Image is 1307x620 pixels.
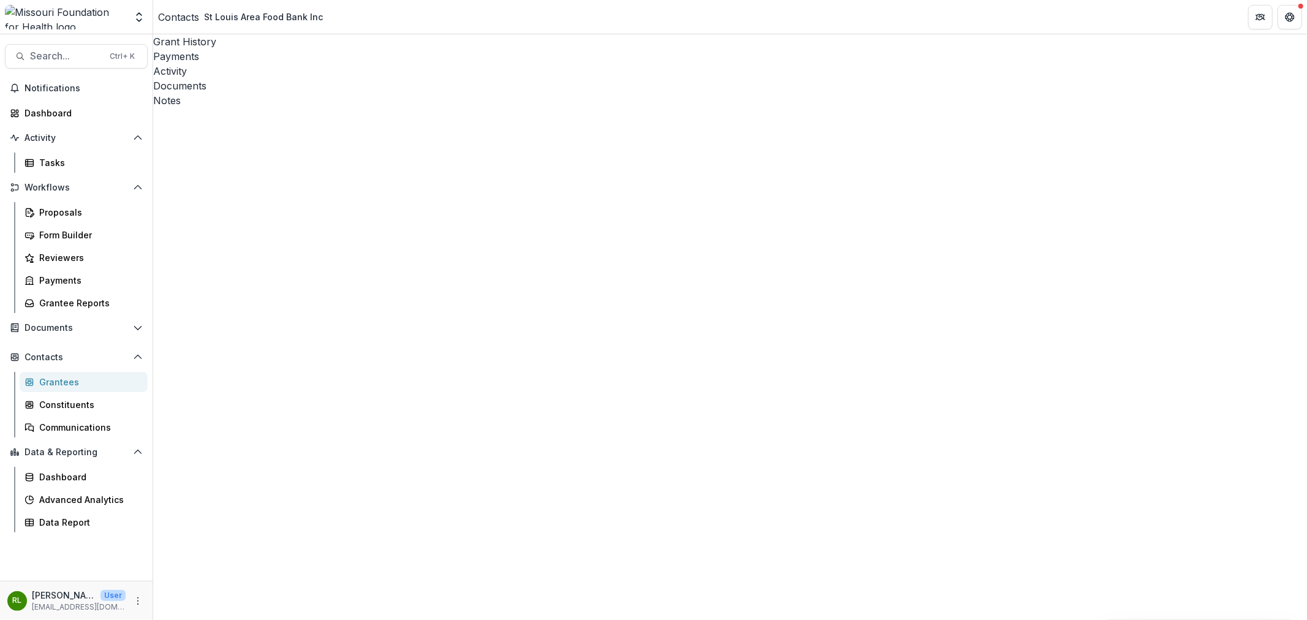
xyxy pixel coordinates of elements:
[204,10,323,23] div: St Louis Area Food Bank Inc
[5,318,148,338] button: Open Documents
[25,83,143,94] span: Notifications
[5,128,148,148] button: Open Activity
[25,107,138,119] div: Dashboard
[20,153,148,173] a: Tasks
[153,64,1307,78] a: Activity
[20,270,148,290] a: Payments
[5,44,148,69] button: Search...
[20,417,148,437] a: Communications
[153,78,1307,93] a: Documents
[39,516,138,529] div: Data Report
[5,442,148,462] button: Open Data & Reporting
[1278,5,1302,29] button: Get Help
[39,421,138,434] div: Communications
[20,202,148,222] a: Proposals
[1248,5,1273,29] button: Partners
[5,347,148,367] button: Open Contacts
[25,133,128,143] span: Activity
[39,471,138,483] div: Dashboard
[20,490,148,510] a: Advanced Analytics
[32,602,126,613] p: [EMAIL_ADDRESS][DOMAIN_NAME]
[39,206,138,219] div: Proposals
[20,225,148,245] a: Form Builder
[30,50,102,62] span: Search...
[39,156,138,169] div: Tasks
[131,594,145,608] button: More
[25,352,128,363] span: Contacts
[39,376,138,388] div: Grantees
[100,590,126,601] p: User
[5,78,148,98] button: Notifications
[39,297,138,309] div: Grantee Reports
[153,93,1307,108] a: Notes
[39,251,138,264] div: Reviewers
[20,248,148,268] a: Reviewers
[5,178,148,197] button: Open Workflows
[153,49,1307,64] a: Payments
[153,34,1307,49] a: Grant History
[25,447,128,458] span: Data & Reporting
[20,512,148,532] a: Data Report
[39,493,138,506] div: Advanced Analytics
[5,103,148,123] a: Dashboard
[20,395,148,415] a: Constituents
[20,293,148,313] a: Grantee Reports
[20,372,148,392] a: Grantees
[158,8,328,26] nav: breadcrumb
[39,398,138,411] div: Constituents
[13,597,22,605] div: Rebekah Lerch
[25,323,128,333] span: Documents
[25,183,128,193] span: Workflows
[5,5,126,29] img: Missouri Foundation for Health logo
[20,467,148,487] a: Dashboard
[39,229,138,241] div: Form Builder
[32,589,96,602] p: [PERSON_NAME]
[39,274,138,287] div: Payments
[131,5,148,29] button: Open entity switcher
[158,10,199,25] a: Contacts
[107,50,137,63] div: Ctrl + K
